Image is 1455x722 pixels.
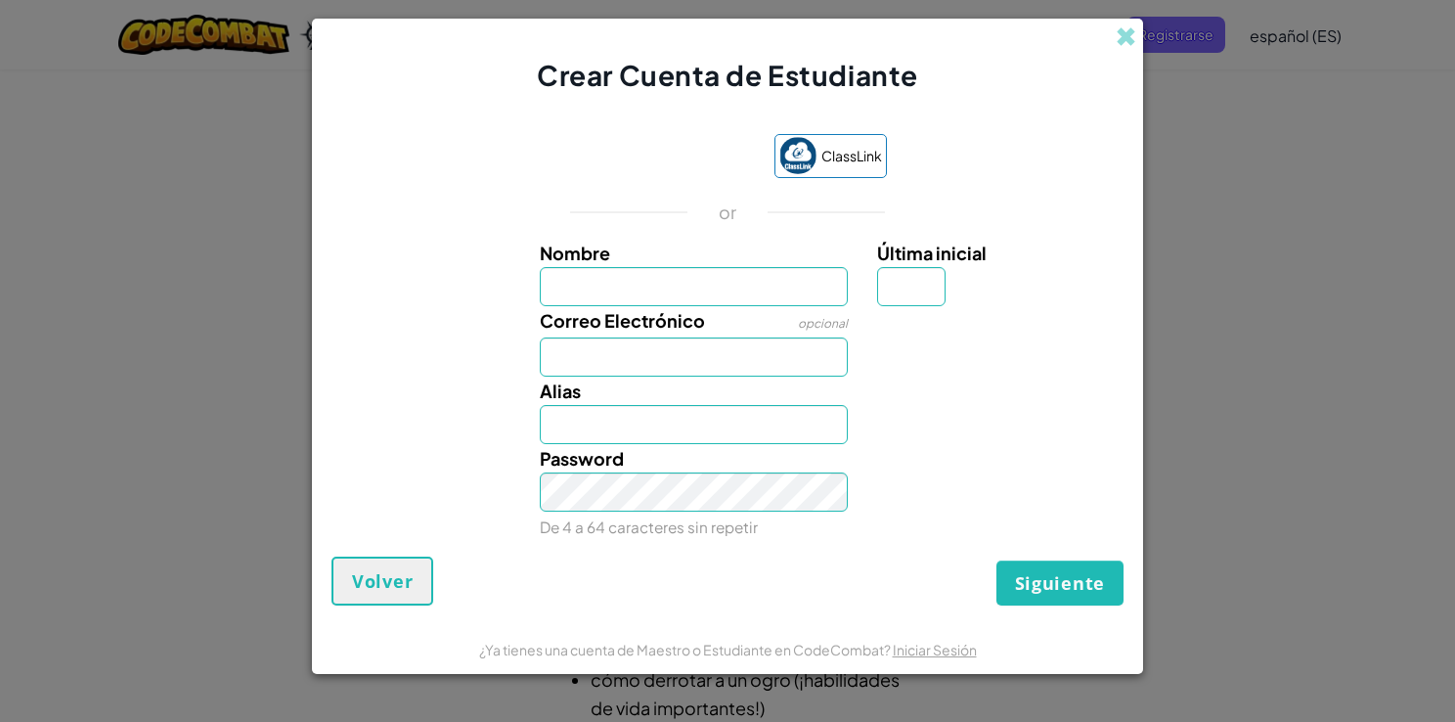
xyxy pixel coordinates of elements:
[352,569,413,593] span: Volver
[540,309,705,332] span: Correo Electrónico
[537,58,918,92] span: Crear Cuenta de Estudiante
[877,242,987,264] span: Última inicial
[779,137,816,174] img: classlink-logo-small.png
[798,316,848,331] span: opcional
[559,136,765,179] iframe: Botón de Acceder con Google
[893,641,977,658] a: Iniciar Sesión
[479,641,893,658] span: ¿Ya tienes una cuenta de Maestro o Estudiante en CodeCombat?
[331,557,433,606] button: Volver
[540,447,624,470] span: Password
[1053,20,1435,285] iframe: Diálogo de Acceder con Google
[540,242,610,264] span: Nombre
[540,518,758,536] small: De 4 a 64 caracteres sin repetir
[719,201,737,224] p: or
[821,142,882,170] span: ClassLink
[540,380,581,402] span: Alias
[996,561,1124,606] button: Siguiente
[1015,571,1105,595] span: Siguiente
